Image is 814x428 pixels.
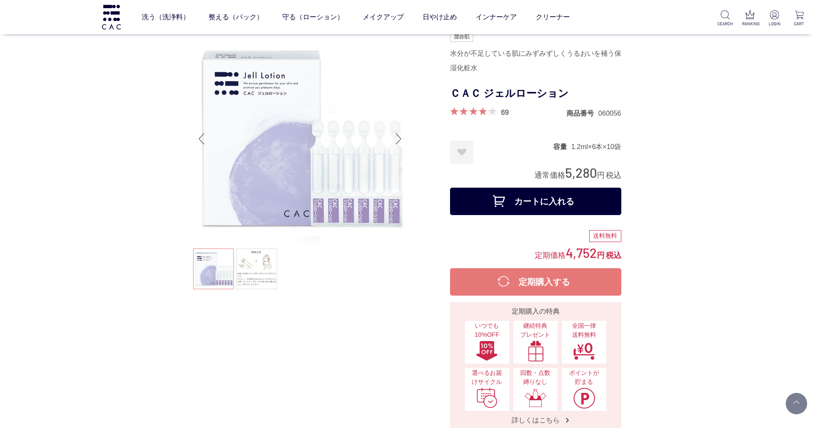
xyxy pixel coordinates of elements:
[450,188,621,215] button: カートに入れる
[363,5,404,29] a: メイクアップ
[766,21,782,27] p: LOGIN
[566,321,602,340] span: 全国一律 送料無料
[573,340,595,362] img: 全国一律送料無料
[101,5,122,29] img: logo
[476,5,517,29] a: インナーケア
[571,142,621,151] dd: 1.2ml×6本×10袋
[209,5,263,29] a: 整える（パック）
[567,109,598,118] dt: 商品番号
[717,10,733,27] a: SEARCH
[450,268,621,296] button: 定期購入する
[742,10,758,27] a: RANKING
[566,245,597,260] span: 4,752
[390,122,407,156] div: Next slide
[536,5,570,29] a: クリーナー
[525,387,547,409] img: 回数・点数縛りなし
[476,387,498,409] img: 選べるお届けサイクル
[766,10,782,27] a: LOGIN
[453,306,618,317] div: 定期購入の特典
[142,5,190,29] a: 洗う（洗浄料）
[450,46,621,75] div: 水分が不足している肌にみずみずしくうるおいを補う保湿化粧水
[282,5,344,29] a: 守る（ローション）
[606,171,621,180] span: 税込
[565,165,597,180] span: 5,280
[606,251,621,260] span: 税込
[742,21,758,27] p: RANKING
[566,368,602,387] span: ポイントが貯まる
[589,230,621,242] div: 送料無料
[423,5,457,29] a: 日やけ止め
[501,107,509,117] a: 69
[598,109,621,118] dd: 060056
[717,21,733,27] p: SEARCH
[518,368,553,387] span: 回数・点数縛りなし
[553,142,571,151] dt: 容量
[573,387,595,409] img: ポイントが貯まる
[791,21,807,27] p: CART
[193,32,407,246] img: ＣＡＣ ジェルローション
[791,10,807,27] a: CART
[597,251,605,260] span: 円
[597,171,605,180] span: 円
[503,416,568,425] span: 詳しくはこちら
[469,321,505,340] span: いつでも10%OFF
[525,340,547,362] img: 継続特典プレゼント
[535,250,566,260] span: 定期価格
[518,321,553,340] span: 継続特典 プレゼント
[534,171,565,180] span: 通常価格
[450,141,474,164] a: お気に入りに登録する
[476,340,498,362] img: いつでも10%OFF
[193,122,210,156] div: Previous slide
[450,84,621,103] h1: ＣＡＣ ジェルローション
[469,368,505,387] span: 選べるお届けサイクル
